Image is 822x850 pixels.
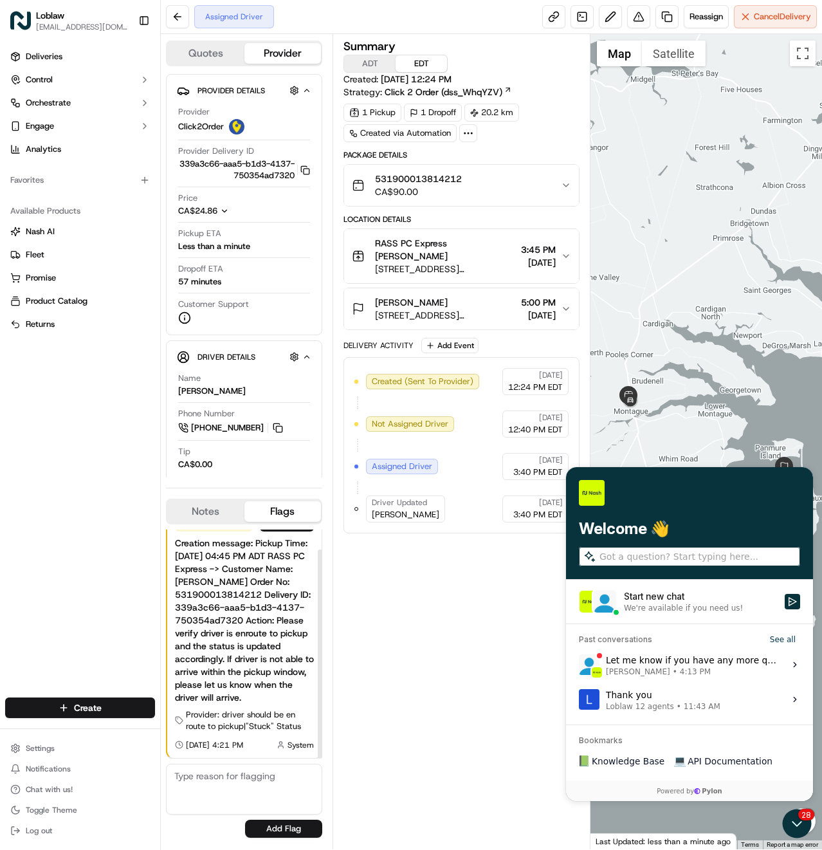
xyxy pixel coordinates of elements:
button: CancelDelivery [734,5,817,28]
button: Show street map [597,41,642,66]
button: Product Catalog [5,291,155,311]
button: Chat with us! [5,781,155,799]
span: RASS PC Express [PERSON_NAME] [375,237,516,263]
span: Engage [26,120,54,132]
a: Report a map error [767,841,818,848]
a: Created via Automation [343,124,457,142]
a: Product Catalog [10,295,150,307]
button: Provider [244,43,322,64]
div: 20.2 km [464,104,519,122]
a: Nash AI [10,226,150,237]
span: Reassign [690,11,723,23]
span: CA$24.86 [178,205,217,216]
span: [DATE] [539,370,563,380]
span: [PERSON_NAME] [372,509,439,521]
button: Control [5,69,155,90]
button: ADT [344,55,396,72]
button: Nash AI [5,221,155,242]
img: profile_click2order_cartwheel.png [229,119,244,134]
span: [DATE] [539,455,563,465]
div: Strategy: [343,86,512,98]
button: CA$24.86 [178,205,291,217]
div: Location Details [343,214,580,225]
div: 1 Dropoff [404,104,462,122]
button: [PERSON_NAME][STREET_ADDRESS][PERSON_NAME][PERSON_NAME]5:00 PM[DATE] [344,288,579,329]
button: 531900013814212CA$90.00 [344,165,579,206]
a: Open this area in Google Maps (opens a new window) [594,833,636,849]
div: 1 Pickup [343,104,401,122]
span: 12:24 PM EDT [508,382,563,393]
span: [EMAIL_ADDRESS][DOMAIN_NAME] [36,22,128,32]
span: 3:45 PM [521,243,556,256]
span: [PHONE_NUMBER] [191,422,264,434]
div: Delivery Activity [343,340,414,351]
span: [DATE] [539,497,563,508]
a: Deliveries [5,46,155,67]
div: CA$0.00 [178,459,212,470]
span: Deliveries [26,51,62,62]
span: Price [178,192,197,204]
img: Loblaw [10,10,31,31]
span: [STREET_ADDRESS][PERSON_NAME] [375,263,516,275]
span: Nash AI [26,226,55,237]
span: Provider: driver should be en route to pickup | "Stuck" Status [186,709,314,732]
span: [DATE] [521,309,556,322]
span: Analytics [26,143,61,155]
a: Terms (opens in new tab) [741,841,759,848]
button: Loblaw [36,9,64,22]
button: Notifications [5,760,155,778]
span: Driver Updated [372,497,427,508]
span: [DATE] [521,256,556,269]
div: Favorites [5,170,155,190]
button: Flags [244,501,322,522]
div: [PERSON_NAME] [178,385,246,397]
a: Click 2 Order (dss_WhqYZV) [385,86,512,98]
span: 531900013814212 [375,172,462,185]
button: RASS PC Express [PERSON_NAME][STREET_ADDRESS][PERSON_NAME]3:45 PM[DATE] [344,229,579,283]
button: Show satellite imagery [642,41,706,66]
span: [PERSON_NAME] [375,296,448,309]
span: System [288,740,314,750]
button: Reassign [684,5,729,28]
span: Control [26,74,53,86]
span: [STREET_ADDRESS][PERSON_NAME][PERSON_NAME] [375,309,516,322]
span: Driver Details [197,352,255,362]
span: Assigned Driver [372,461,432,472]
iframe: Customer support window [566,467,813,801]
button: Fleet [5,245,155,265]
span: Settings [26,743,55,753]
span: Name [178,373,201,384]
div: Creation message: Pickup Time: [DATE] 04:45 PM ADT RASS PC Express -> Customer Name: [PERSON_NAME... [175,537,314,704]
span: Fleet [26,249,44,261]
div: Package Details [343,150,580,160]
button: Driver Details [177,346,311,367]
button: Quotes [167,43,244,64]
button: Engage [5,116,155,136]
span: Dropoff ETA [178,263,223,275]
span: Chat with us! [26,784,73,795]
button: 339a3c66-aaa5-b1d3-4137-750354ad7320 [178,158,310,181]
button: Provider Details [177,80,311,101]
span: Cancel Delivery [754,11,811,23]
